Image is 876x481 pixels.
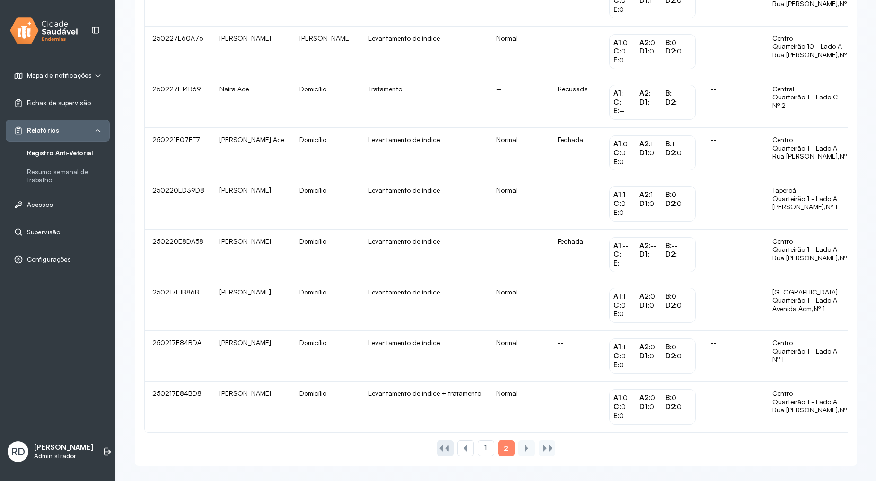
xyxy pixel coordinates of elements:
span: C: [613,98,621,107]
td: Domicílio [292,382,361,432]
span: A1: [613,292,623,301]
td: [PERSON_NAME] Ace [212,128,292,178]
span: C: [613,199,621,208]
span: B: [666,292,672,301]
div: 0 [639,343,666,352]
td: 250217E84BD8 [145,382,212,432]
span: Nº 2 [772,101,786,109]
td: Fechada [550,230,602,280]
span: Centro [772,237,793,245]
td: Tratamento [361,77,489,128]
td: Normal [489,331,550,382]
span: B: [666,241,672,250]
span: Nº 1 [814,304,825,312]
td: [PERSON_NAME] [212,27,292,77]
div: -- [613,98,639,107]
div: 0 [666,199,692,208]
div: 0 [666,292,692,301]
span: C: [613,402,621,411]
span: A2: [639,292,650,301]
span: Quarteirão 1 - Lado A [772,296,859,304]
div: 0 [613,149,639,158]
div: 1 [613,343,639,352]
span: E: [613,157,619,166]
div: 0 [666,352,692,361]
td: -- [550,382,602,432]
a: Configurações [14,255,102,264]
span: A1: [613,342,623,351]
td: -- [703,27,765,77]
span: C: [613,148,621,157]
span: A2: [639,393,650,402]
span: D1: [639,199,649,208]
span: B: [666,190,672,199]
span: A2: [639,342,650,351]
div: 0 [666,301,692,310]
span: Quarteirão 1 - Lado A [772,398,859,406]
img: logo.svg [10,15,78,46]
span: D2: [666,402,677,411]
span: Acessos [27,201,53,209]
td: Levantamento de índice [361,280,489,331]
span: A1: [613,139,623,148]
td: 250227E60A76 [145,27,212,77]
td: -- [489,230,550,280]
span: E: [613,106,619,115]
span: Nº 1 [772,355,784,363]
span: Nº 2 [840,51,853,59]
span: A2: [639,190,650,199]
div: -- [613,241,639,250]
div: 0 [613,361,639,370]
span: Centro [772,135,793,143]
div: 0 [666,47,692,56]
span: B: [666,342,672,351]
div: 0 [666,190,692,199]
td: Domicílio [292,77,361,128]
span: D2: [666,199,677,208]
td: Normal [489,27,550,77]
div: -- [613,107,639,116]
span: D1: [639,301,649,310]
span: Centro [772,389,793,397]
span: B: [666,38,672,47]
td: Domicílio [292,128,361,178]
span: Nº 1 [840,152,851,160]
span: A1: [613,241,623,250]
span: A1: [613,190,623,199]
a: Supervisão [14,227,102,237]
span: C: [613,301,621,310]
span: Centro [772,338,793,347]
span: C: [613,46,621,55]
span: D2: [666,351,677,360]
div: 1 [613,190,639,199]
td: 250221E07EF7 [145,128,212,178]
div: 0 [639,292,666,301]
div: -- [666,98,692,107]
td: -- [703,128,765,178]
div: 0 [613,411,639,420]
span: C: [613,351,621,360]
span: E: [613,208,619,217]
td: -- [703,77,765,128]
div: 1 [639,140,666,149]
td: Domicílio [292,178,361,229]
td: -- [550,331,602,382]
div: 0 [666,393,692,402]
td: [PERSON_NAME] [212,280,292,331]
td: Fechada [550,128,602,178]
span: Quarteirão 10 - Lado A [772,42,859,51]
a: Resumo semanal de trabalho [27,166,110,186]
a: Fichas de supervisão [14,98,102,108]
td: 250220ED39D8 [145,178,212,229]
span: E: [613,309,619,318]
span: Taperoá [772,186,796,194]
div: 0 [639,199,666,208]
div: 0 [613,5,639,14]
td: -- [703,178,765,229]
span: A2: [639,38,650,47]
td: Domicílio [292,331,361,382]
td: Normal [489,128,550,178]
span: Relatórios [27,126,59,134]
span: Rua [PERSON_NAME], [772,406,840,414]
div: 0 [613,38,639,47]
